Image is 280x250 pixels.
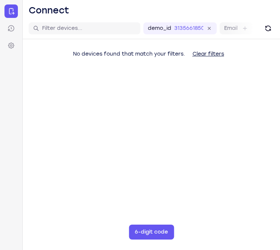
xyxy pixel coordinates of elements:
[42,25,136,32] input: Filter devices...
[4,4,18,18] a: Connect
[29,4,69,16] h1: Connect
[4,39,18,52] a: Settings
[262,22,274,34] button: Refresh
[129,225,174,240] button: 6-digit code
[4,22,18,35] a: Sessions
[148,25,171,32] label: demo_id
[187,47,230,62] button: Clear filters
[73,51,185,57] span: No devices found that match your filters.
[224,25,238,32] label: Email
